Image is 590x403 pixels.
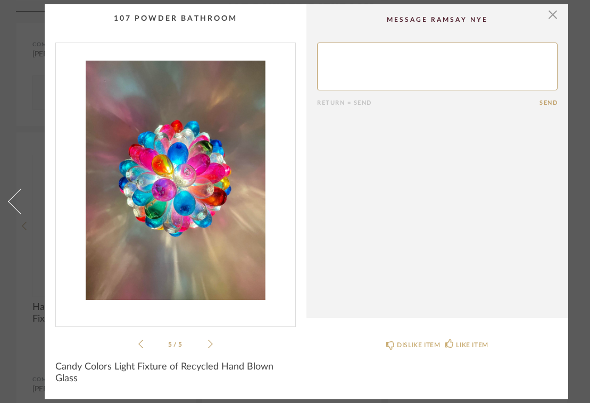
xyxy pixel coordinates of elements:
span: 5 [168,341,173,348]
img: 7d8f399d-6319-47ed-9068-64fcb13d234a_1000x1000.jpg [56,43,295,318]
div: 4 [56,43,295,318]
span: 5 [178,341,184,348]
span: / [173,341,178,348]
button: Send [539,99,558,106]
div: LIKE ITEM [456,340,488,350]
div: Return = Send [317,99,539,106]
button: Close [542,4,563,26]
span: Candy Colors Light Fixture of Recycled Hand Blown Glass [55,361,296,384]
div: DISLIKE ITEM [397,340,440,350]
